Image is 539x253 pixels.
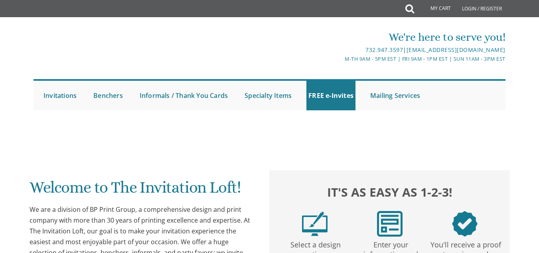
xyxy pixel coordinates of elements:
[368,81,422,110] a: Mailing Services
[243,81,294,110] a: Specialty Items
[191,45,505,55] div: |
[30,179,255,202] h1: Welcome to The Invitation Loft!
[191,55,505,63] div: M-Th 9am - 5pm EST | Fri 9am - 1pm EST | Sun 11am - 3pm EST
[377,211,403,237] img: step2.png
[277,183,502,201] h2: It's as easy as 1-2-3!
[302,211,328,237] img: step1.png
[41,81,79,110] a: Invitations
[365,46,403,54] a: 732.947.3597
[452,211,478,237] img: step3.png
[306,81,355,110] a: FREE e-Invites
[407,46,505,54] a: [EMAIL_ADDRESS][DOMAIN_NAME]
[191,29,505,45] div: We're here to serve you!
[413,1,456,17] a: My Cart
[138,81,230,110] a: Informals / Thank You Cards
[91,81,125,110] a: Benchers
